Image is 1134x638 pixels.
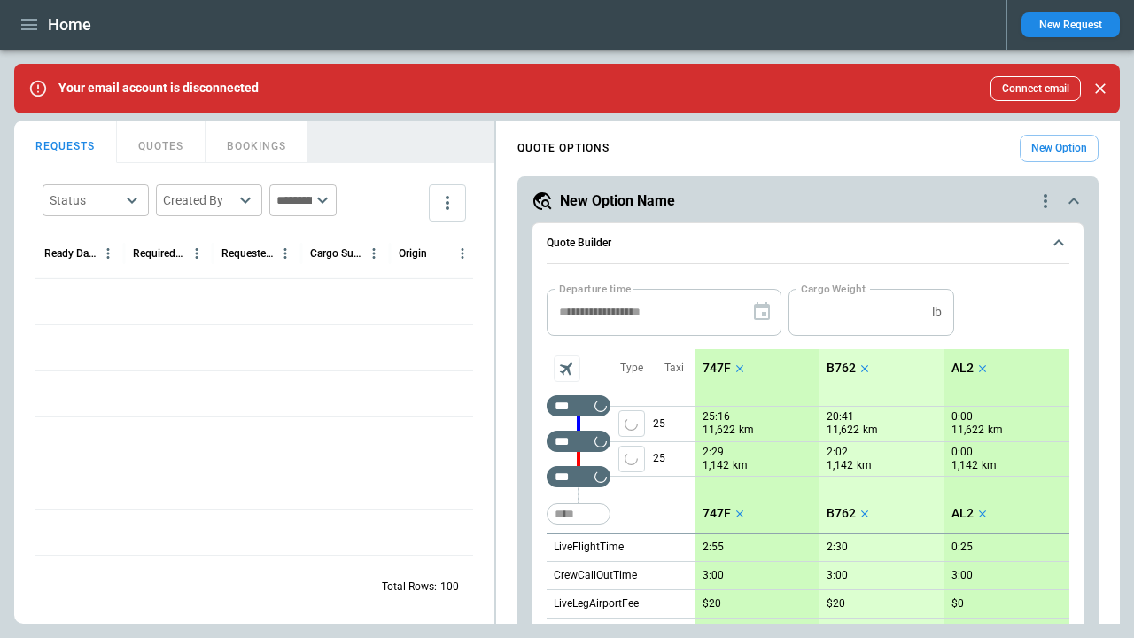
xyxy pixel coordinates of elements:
span: Type of sector [618,410,645,437]
h1: Home [48,14,91,35]
button: New Request [1021,12,1120,37]
div: quote-option-actions [1035,191,1056,212]
button: REQUESTS [14,121,117,163]
div: Created By [163,191,234,209]
div: Requested Route [221,247,274,260]
p: km [857,458,872,473]
p: LiveFlightTime [554,540,624,555]
button: Connect email [990,76,1081,101]
div: Required Date & Time (UTC) [133,247,185,260]
button: Quote Builder [547,223,1069,264]
button: left aligned [618,410,645,437]
p: LiveLegAirportFee [554,596,639,611]
p: 11,622 [703,423,735,438]
p: km [982,458,997,473]
p: $20 [703,597,721,611]
h4: QUOTE OPTIONS [517,144,610,152]
p: km [739,423,754,438]
p: 20:41 [827,410,854,424]
button: Cargo Summary column menu [362,242,385,265]
p: km [733,458,748,473]
h6: Quote Builder [547,237,611,249]
p: km [988,423,1003,438]
p: 0:25 [951,541,973,554]
button: New Option Namequote-option-actions [532,191,1084,212]
p: Total Rows: [382,580,437,595]
p: $20 [827,597,845,611]
div: Too short [547,431,610,452]
p: 3:00 [951,569,973,582]
button: New Option [1020,135,1099,162]
p: km [863,423,878,438]
div: Too short [547,466,610,487]
p: 100 [440,580,459,595]
p: B762 [827,361,856,376]
p: lb [932,305,942,320]
p: 2:30 [827,541,848,554]
p: Your email account is disconnected [58,81,259,96]
p: 3:00 [827,569,848,582]
label: Cargo Weight [801,281,866,296]
p: 747F [703,506,731,521]
h5: New Option Name [560,191,675,211]
button: QUOTES [117,121,206,163]
p: 25 [653,407,695,441]
div: dismiss [1088,69,1113,108]
button: left aligned [618,446,645,472]
p: 1,142 [703,458,729,473]
p: AL2 [951,361,974,376]
div: Origin [399,247,427,260]
p: 1,142 [827,458,853,473]
p: 11,622 [951,423,984,438]
div: Status [50,191,120,209]
span: Type of sector [618,446,645,472]
div: Ready Date & Time (UTC) [44,247,97,260]
p: AL2 [951,506,974,521]
p: Taxi [664,361,684,376]
p: Type [620,361,643,376]
p: B762 [827,506,856,521]
p: CrewCallOutTime [554,568,637,583]
div: Too short [547,503,610,525]
button: Required Date & Time (UTC) column menu [185,242,208,265]
span: Aircraft selection [554,355,580,382]
p: 747F [703,361,731,376]
p: 2:02 [827,446,848,459]
p: 25:16 [703,410,730,424]
button: Requested Route column menu [274,242,297,265]
p: 2:55 [703,541,724,554]
div: Too short [547,395,610,416]
p: 25 [653,442,695,476]
button: more [429,184,466,222]
button: Origin column menu [451,242,474,265]
div: Cargo Summary [310,247,362,260]
label: Departure time [559,281,632,296]
p: 0:00 [951,446,973,459]
p: 2:29 [703,446,724,459]
button: Ready Date & Time (UTC) column menu [97,242,120,265]
p: 11,622 [827,423,859,438]
button: Close [1088,76,1113,101]
p: 1,142 [951,458,978,473]
p: 3:00 [703,569,724,582]
button: BOOKINGS [206,121,308,163]
p: $0 [951,597,964,611]
p: 0:00 [951,410,973,424]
